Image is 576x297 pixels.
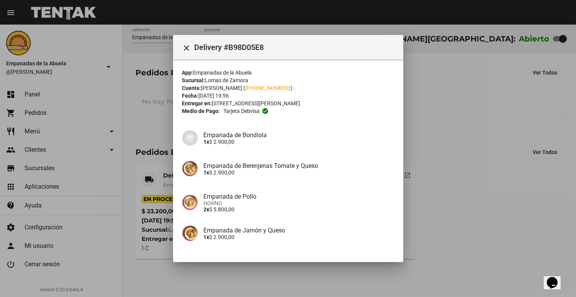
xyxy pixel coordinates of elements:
mat-icon: check_circle [262,108,269,114]
strong: Sucursal: [182,77,205,83]
strong: Entregar en: [182,100,212,106]
h4: Empanada de Jamón y Queso [204,227,394,234]
img: 72c15bfb-ac41-4ae4-a4f2-82349035ab42.jpg [182,226,198,241]
p: $ 2.900,00 [204,234,394,240]
a: [PHONE_NUMBER] [246,85,291,91]
strong: Medio de Pago: [182,107,220,115]
div: [PERSON_NAME] ( ) [182,84,394,92]
span: Delivery #B98D05E8 [195,41,397,53]
strong: Fecha: [182,93,199,99]
span: Tarjeta debvisa [223,107,260,115]
button: Cerrar [179,40,195,55]
div: Empanadas de la Abuela [182,69,394,76]
b: 1x [204,169,210,176]
iframe: chat widget [544,266,568,289]
b: 2x [204,206,210,212]
strong: Cuenta: [182,85,201,91]
strong: App: [182,70,193,76]
img: 07c47add-75b0-4ce5-9aba-194f44787723.jpg [182,130,198,146]
p: $ 2.900,00 [204,139,394,145]
img: 10349b5f-e677-4e10-aec3-c36b893dfd64.jpg [182,195,198,210]
img: 4578203c-391b-4cb2-96d6-d19d736134f1.jpg [182,161,198,176]
b: 1x [204,234,210,240]
h4: Empanada de Bondiola [204,131,394,139]
div: [DATE] 19:56 [182,92,394,100]
div: [STREET_ADDRESS][PERSON_NAME] [182,100,394,107]
b: 1x [204,139,210,145]
span: HORNO [204,200,394,206]
p: $ 5.800,00 [204,206,394,212]
div: Lomas de Zamora [182,76,394,84]
p: $ 2.900,00 [204,169,394,176]
mat-icon: Cerrar [182,43,191,53]
h4: Empanada de Berenjenas Tomate y Queso [204,162,394,169]
h4: Empanada de Pollo [204,193,394,200]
